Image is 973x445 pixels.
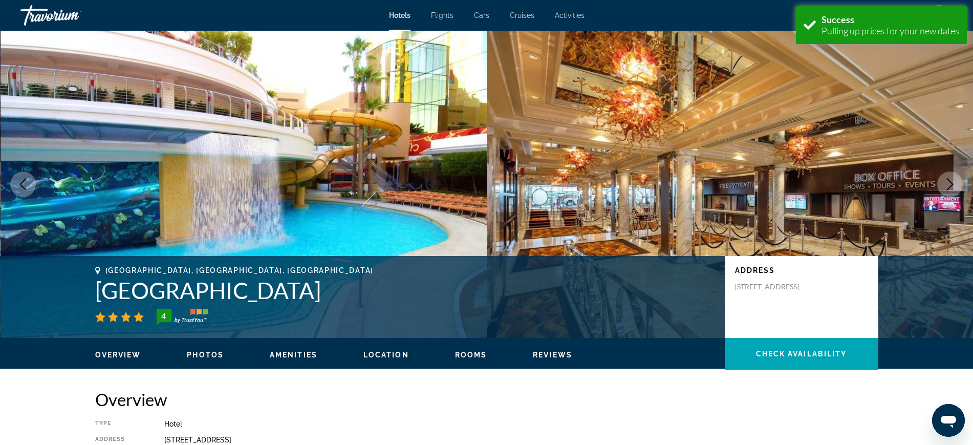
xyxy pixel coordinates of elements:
div: Hotel [164,420,878,428]
iframe: Botón para iniciar la ventana de mensajería [932,404,965,437]
button: Previous image [10,172,36,197]
span: Overview [95,351,141,359]
button: Photos [187,350,224,359]
p: [STREET_ADDRESS] [735,282,817,291]
button: Next image [937,172,963,197]
span: [GEOGRAPHIC_DATA], [GEOGRAPHIC_DATA], [GEOGRAPHIC_DATA] [105,266,374,274]
div: Pulling up prices for your new dates [821,25,959,36]
button: Overview [95,350,141,359]
span: Check Availability [756,350,847,358]
div: Success [821,14,959,25]
h1: [GEOGRAPHIC_DATA] [95,277,715,304]
a: Activities [555,11,585,19]
div: Address [95,436,139,444]
span: Rooms [455,351,487,359]
a: Cruises [510,11,534,19]
button: Location [363,350,409,359]
a: Cars [474,11,489,19]
a: Travorium [20,2,123,29]
h2: Overview [95,389,878,410]
span: Location [363,351,409,359]
div: 4 [154,310,174,322]
div: [STREET_ADDRESS] [164,436,878,444]
button: Rooms [455,350,487,359]
button: Check Availability [725,338,878,370]
button: Amenities [270,350,317,359]
p: Address [735,266,868,274]
div: Type [95,420,139,428]
span: Reviews [533,351,572,359]
span: Photos [187,351,224,359]
button: User Menu [926,5,953,26]
img: trustyou-badge-hor.svg [157,309,208,325]
button: Reviews [533,350,572,359]
a: Flights [431,11,453,19]
a: Hotels [389,11,410,19]
span: Amenities [270,351,317,359]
